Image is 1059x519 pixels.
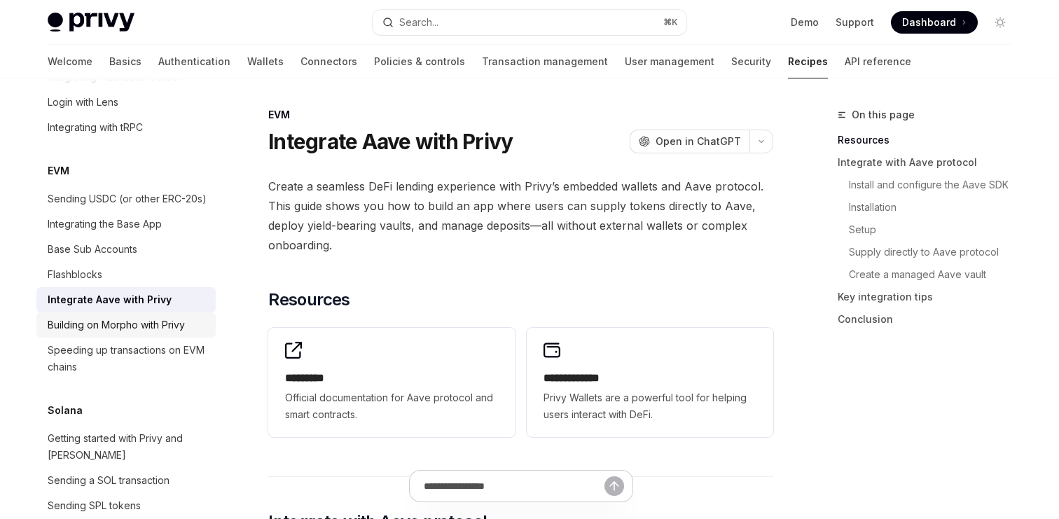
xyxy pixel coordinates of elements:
a: Integrating the Base App [36,212,216,237]
a: Recipes [788,45,828,78]
a: Install and configure the Aave SDK [849,174,1023,196]
a: Connectors [300,45,357,78]
div: Flashblocks [48,266,102,283]
a: Key integration tips [838,286,1023,308]
a: Integrate with Aave protocol [838,151,1023,174]
div: Integrate Aave with Privy [48,291,172,308]
a: Setup [849,219,1023,241]
a: Policies & controls [374,45,465,78]
a: **** **** ***Privy Wallets are a powerful tool for helping users interact with DeFi. [527,328,773,437]
a: Supply directly to Aave protocol [849,241,1023,263]
span: Official documentation for Aave protocol and smart contracts. [285,389,498,423]
button: Toggle dark mode [989,11,1011,34]
h5: Solana [48,402,83,419]
button: Search...⌘K [373,10,686,35]
a: **** ****Official documentation for Aave protocol and smart contracts. [268,328,515,437]
a: Basics [109,45,141,78]
a: Installation [849,196,1023,219]
a: Login with Lens [36,90,216,115]
button: Send message [604,476,624,496]
h1: Integrate Aave with Privy [268,129,513,154]
span: Open in ChatGPT [656,134,741,148]
a: Dashboard [891,11,978,34]
a: Getting started with Privy and [PERSON_NAME] [36,426,216,468]
div: Sending SPL tokens [48,497,141,514]
a: Support [836,15,874,29]
div: Building on Morpho with Privy [48,317,185,333]
a: Create a managed Aave vault [849,263,1023,286]
a: Integrate Aave with Privy [36,287,216,312]
a: Speeding up transactions on EVM chains [36,338,216,380]
span: On this page [852,106,915,123]
div: EVM [268,108,773,122]
a: Integrating with tRPC [36,115,216,140]
h5: EVM [48,162,69,179]
a: Sending SPL tokens [36,493,216,518]
span: Create a seamless DeFi lending experience with Privy’s embedded wallets and Aave protocol. This g... [268,177,773,255]
a: Building on Morpho with Privy [36,312,216,338]
a: Sending USDC (or other ERC-20s) [36,186,216,212]
div: Base Sub Accounts [48,241,137,258]
div: Sending a SOL transaction [48,472,169,489]
div: Login with Lens [48,94,118,111]
div: Sending USDC (or other ERC-20s) [48,191,207,207]
button: Open in ChatGPT [630,130,749,153]
div: Integrating with tRPC [48,119,143,136]
a: Transaction management [482,45,608,78]
a: Authentication [158,45,230,78]
img: light logo [48,13,134,32]
a: Base Sub Accounts [36,237,216,262]
span: Dashboard [902,15,956,29]
a: Sending a SOL transaction [36,468,216,493]
div: Search... [399,14,438,31]
a: API reference [845,45,911,78]
a: Resources [838,129,1023,151]
a: Security [731,45,771,78]
div: Integrating the Base App [48,216,162,233]
div: Getting started with Privy and [PERSON_NAME] [48,430,207,464]
span: Privy Wallets are a powerful tool for helping users interact with DeFi. [544,389,756,423]
a: Wallets [247,45,284,78]
a: Welcome [48,45,92,78]
a: User management [625,45,714,78]
div: Speeding up transactions on EVM chains [48,342,207,375]
span: ⌘ K [663,17,678,28]
a: Flashblocks [36,262,216,287]
span: Resources [268,289,350,311]
a: Conclusion [838,308,1023,331]
a: Demo [791,15,819,29]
